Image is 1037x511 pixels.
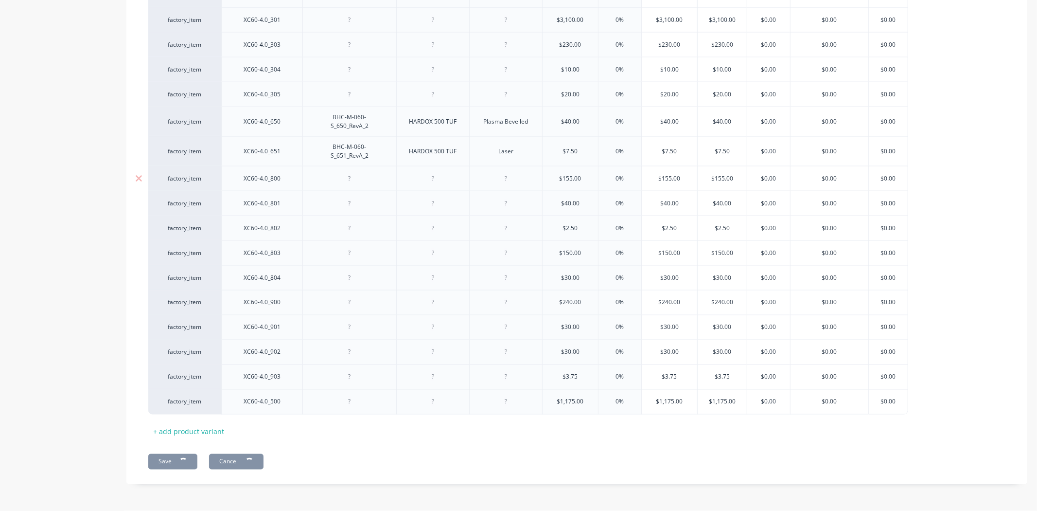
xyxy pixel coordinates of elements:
div: $0.00 [744,216,793,240]
div: $30.00 [642,266,697,290]
div: $150.00 [543,241,598,265]
div: XC60-4.0_900 [236,296,288,309]
div: $3,100.00 [642,8,697,32]
div: $0.00 [744,291,793,315]
div: $40.00 [543,191,598,216]
div: $0.00 [791,139,868,164]
div: $30.00 [642,340,697,365]
div: $40.00 [543,109,598,134]
div: factory_item [158,298,211,307]
div: $150.00 [698,241,747,265]
div: $150.00 [642,241,697,265]
div: factory_item [158,117,211,126]
div: $155.00 [543,166,598,191]
div: $0.00 [864,33,913,57]
div: $0.00 [744,241,793,265]
div: XC60-4.0_803 [236,247,288,259]
div: $40.00 [698,191,747,216]
div: $0.00 [864,241,913,265]
div: factory_itemXC60-4.0_303$230.000%$230.00$230.00$0.00$0.00$0.00 [148,32,908,57]
div: factory_item [158,249,211,257]
div: 0% [596,365,644,389]
div: HARDOX 500 TUF [402,145,465,158]
div: factory_itemXC60-4.0_901$30.000%$30.00$30.00$0.00$0.00$0.00 [148,315,908,340]
div: $0.00 [864,315,913,340]
div: $10.00 [698,57,747,82]
div: XC60-4.0_305 [236,88,288,101]
div: $0.00 [864,8,913,32]
div: 0% [596,191,644,216]
div: 0% [596,241,644,265]
div: $0.00 [791,191,868,216]
div: $0.00 [791,33,868,57]
div: 0% [596,139,644,164]
div: factory_itemXC60-4.0_305$20.000%$20.00$20.00$0.00$0.00$0.00 [148,82,908,107]
div: factory_itemXC60-4.0_650BHC-M-060-S_650_RevA_2HARDOX 500 TUFPlasma Bevelled$40.000%$40.00$40.00$0... [148,107,908,136]
div: 0% [596,340,644,365]
div: $0.00 [744,191,793,216]
div: factory_item [158,348,211,357]
div: $0.00 [791,291,868,315]
div: $0.00 [744,340,793,365]
div: $1,175.00 [698,390,747,414]
div: $0.00 [744,109,793,134]
div: XC60-4.0_650 [236,115,288,128]
div: $7.50 [543,139,598,164]
div: factory_item [158,398,211,406]
div: factory_item [158,174,211,183]
div: $240.00 [698,291,747,315]
div: $230.00 [642,33,697,57]
div: factory_itemXC60-4.0_802$2.500%$2.50$2.50$0.00$0.00$0.00 [148,216,908,240]
div: $0.00 [791,8,868,32]
div: 0% [596,166,644,191]
div: $7.50 [642,139,697,164]
div: $0.00 [791,315,868,340]
div: factory_itemXC60-4.0_500$1,175.000%$1,175.00$1,175.00$0.00$0.00$0.00 [148,389,908,415]
div: $0.00 [744,266,793,290]
div: factory_itemXC60-4.0_304$10.000%$10.00$10.00$0.00$0.00$0.00 [148,57,908,82]
div: factory_itemXC60-4.0_651BHC-M-060-S_651_RevA_2HARDOX 500 TUFLaser$7.500%$7.50$7.50$0.00$0.00$0.00 [148,136,908,166]
div: $10.00 [642,57,697,82]
div: $7.50 [698,139,747,164]
div: $0.00 [864,166,913,191]
div: $0.00 [864,82,913,107]
div: 0% [596,33,644,57]
div: factory_item [158,224,211,233]
div: $30.00 [698,266,747,290]
div: XC60-4.0_902 [236,346,288,359]
div: $20.00 [642,82,697,107]
div: $0.00 [791,57,868,82]
div: $30.00 [698,340,747,365]
div: $0.00 [744,166,793,191]
div: $40.00 [642,109,697,134]
button: Save [148,454,197,470]
div: $0.00 [864,109,913,134]
div: $0.00 [744,139,793,164]
div: factory_itemXC60-4.0_900$240.000%$240.00$240.00$0.00$0.00$0.00 [148,290,908,315]
div: 0% [596,266,644,290]
div: 0% [596,216,644,240]
div: $30.00 [543,315,598,340]
div: $240.00 [543,291,598,315]
div: $0.00 [791,241,868,265]
div: $0.00 [791,390,868,414]
div: factory_itemXC60-4.0_903$3.750%$3.75$3.75$0.00$0.00$0.00 [148,365,908,389]
div: XC60-4.0_303 [236,38,288,51]
div: $0.00 [744,82,793,107]
div: Laser [482,145,530,158]
div: $3.75 [543,365,598,389]
div: $0.00 [864,216,913,240]
div: 0% [596,315,644,340]
div: factory_item [158,65,211,74]
div: $10.00 [543,57,598,82]
div: $0.00 [791,166,868,191]
div: $40.00 [642,191,697,216]
div: $0.00 [864,390,913,414]
div: factory_item [158,16,211,24]
div: $0.00 [864,291,913,315]
div: 0% [596,109,644,134]
div: factory_item [158,90,211,99]
div: Plasma Bevelled [476,115,536,128]
div: $0.00 [744,390,793,414]
div: XC60-4.0_801 [236,197,288,210]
